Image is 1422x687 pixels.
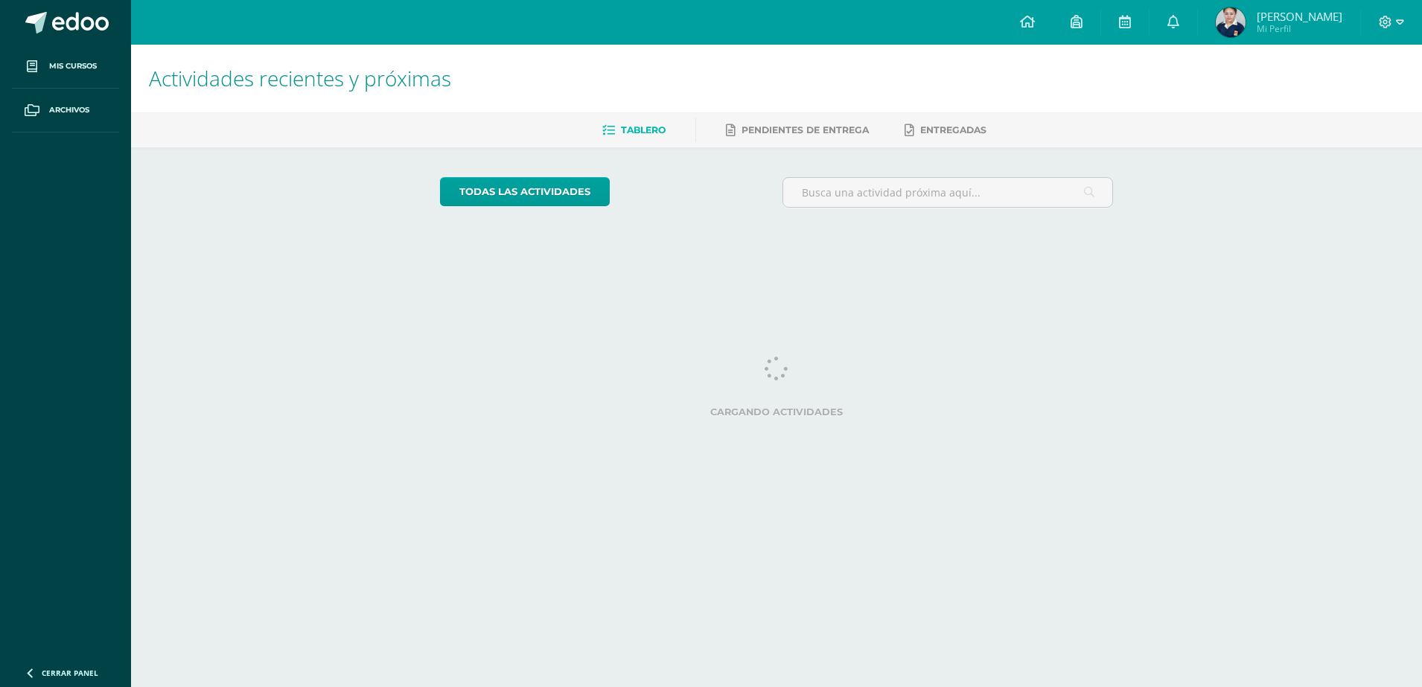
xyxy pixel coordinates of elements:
span: Tablero [621,124,666,135]
a: Mis cursos [12,45,119,89]
label: Cargando actividades [440,406,1114,418]
span: Actividades recientes y próximas [149,64,451,92]
span: Pendientes de entrega [742,124,869,135]
img: f7df81a86178540b9009ef69fb1440a2.png [1216,7,1246,37]
a: Pendientes de entrega [726,118,869,142]
a: Tablero [602,118,666,142]
span: [PERSON_NAME] [1257,9,1342,24]
input: Busca una actividad próxima aquí... [783,178,1113,207]
span: Mis cursos [49,60,97,72]
span: Mi Perfil [1257,22,1342,35]
span: Cerrar panel [42,668,98,678]
a: Entregadas [905,118,986,142]
span: Archivos [49,104,89,116]
a: todas las Actividades [440,177,610,206]
a: Archivos [12,89,119,132]
span: Entregadas [920,124,986,135]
